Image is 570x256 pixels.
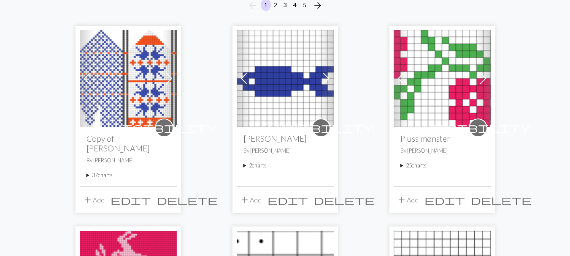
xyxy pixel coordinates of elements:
[425,121,531,134] span: visibility
[400,134,484,143] h2: Pluss mønster
[311,192,378,208] button: Delete
[471,194,532,206] span: delete
[425,119,531,136] i: private
[108,192,154,208] button: Edit
[267,194,308,206] span: edit
[268,119,374,136] i: private
[86,134,170,153] h2: Copy of [PERSON_NAME]
[267,195,308,205] i: Edit
[400,162,484,170] summary: 25charts
[268,121,374,134] span: visibility
[237,30,334,127] img: Fisk
[83,194,93,206] span: add
[243,134,327,143] h2: [PERSON_NAME]
[80,73,177,81] a: Copy of Copy of Copy of Copy of Copy of Copy of Copy of Copy of Copy of Copy of Copy of Copy of V...
[394,73,491,81] a: Pluss mønster
[111,195,151,205] i: Edit
[468,192,535,208] button: Delete
[424,195,465,205] i: Edit
[265,192,311,208] button: Edit
[80,30,177,127] img: Copy of Copy of Copy of Copy of Copy of Copy of Copy of Copy of Copy of Copy of Copy of Copy of V...
[154,192,221,208] button: Delete
[243,162,327,170] summary: 2charts
[86,156,170,164] p: By [PERSON_NAME]
[237,192,265,208] button: Add
[400,147,484,155] p: By [PERSON_NAME]
[157,194,218,206] span: delete
[243,147,327,155] p: By [PERSON_NAME]
[237,73,334,81] a: Fisk
[394,30,491,127] img: Pluss mønster
[313,0,323,11] i: Next
[424,194,465,206] span: edit
[314,194,375,206] span: delete
[111,121,217,134] span: visibility
[421,192,468,208] button: Edit
[397,194,407,206] span: add
[111,119,217,136] i: private
[86,171,170,179] summary: 37charts
[111,194,151,206] span: edit
[394,192,421,208] button: Add
[80,192,108,208] button: Add
[240,194,250,206] span: add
